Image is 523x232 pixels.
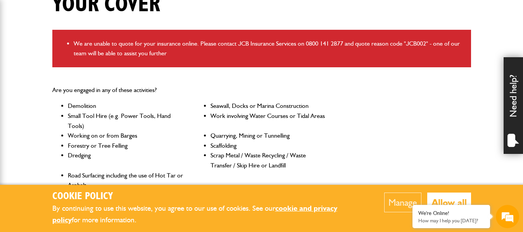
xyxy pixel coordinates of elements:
li: Work involving Water Courses or Tidal Areas [211,111,328,131]
li: Quarrying, Mining or Tunnelling [211,131,328,141]
li: Small Tool Hire (e.g. Power Tools, Hand Tools) [68,111,185,131]
div: Need help? [504,57,523,154]
li: Scaffolding [211,141,328,151]
li: Road Surfacing including the use of Hot Tar or Asphalt [68,171,185,190]
li: We are unable to quote for your insurance online. Please contact JCB Insurance Services on 0800 1... [74,39,465,58]
p: How may I help you today? [418,218,484,223]
button: Manage [384,193,421,212]
li: Working on or from Barges [68,131,185,141]
li: Scrap Metal / Waste Recycling / Waste Transfer / Skip Hire or Landfill [211,150,328,170]
h2: Cookie Policy [52,191,361,203]
li: Dredging [68,150,185,170]
p: Are you engaged in any of these activities? [52,85,328,95]
li: Forestry or Tree Felling [68,141,185,151]
button: Allow all [427,193,471,212]
a: cookie and privacy policy [52,204,337,225]
div: We're Online! [418,210,484,217]
p: By continuing to use this website, you agree to our use of cookies. See our for more information. [52,203,361,226]
li: Demolition [68,101,185,111]
li: Seawall, Docks or Marina Construction [211,101,328,111]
